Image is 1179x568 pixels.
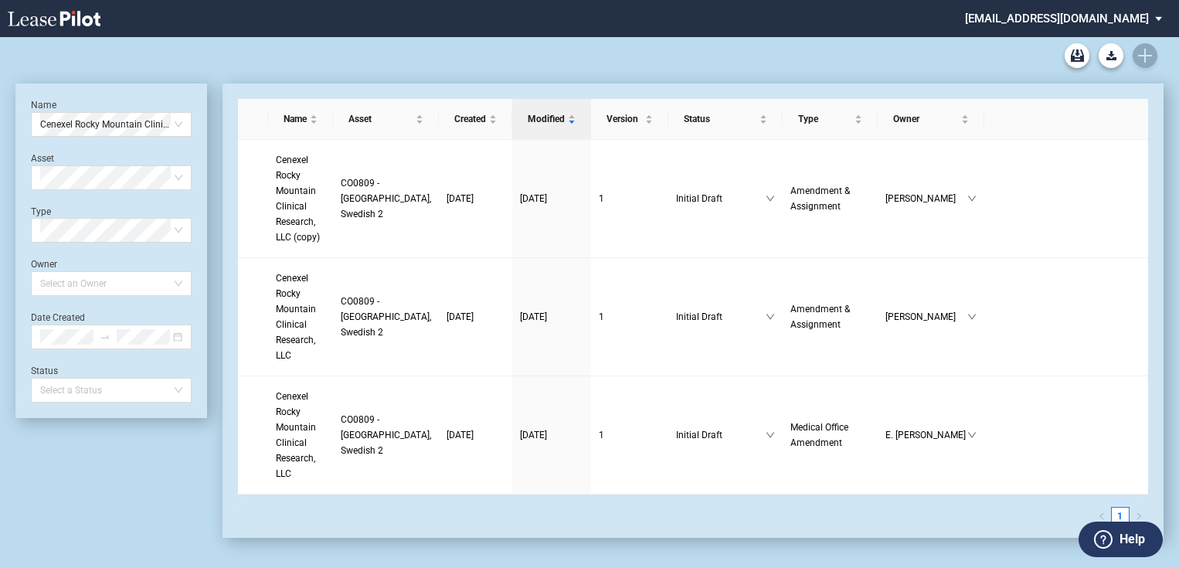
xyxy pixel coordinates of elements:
[967,194,977,203] span: down
[967,430,977,440] span: down
[606,111,642,127] span: Version
[885,191,967,206] span: [PERSON_NAME]
[447,309,505,325] a: [DATE]
[528,111,565,127] span: Modified
[268,99,333,140] th: Name
[893,111,958,127] span: Owner
[599,430,604,440] span: 1
[790,183,870,214] a: Amendment & Assignment
[766,194,775,203] span: down
[447,191,505,206] a: [DATE]
[1065,43,1089,68] a: Archive
[599,311,604,322] span: 1
[591,99,668,140] th: Version
[276,389,325,481] a: Cenexel Rocky Mountain Clinical Research, LLC
[1111,507,1130,525] li: 1
[885,309,967,325] span: [PERSON_NAME]
[284,111,307,127] span: Name
[599,193,604,204] span: 1
[348,111,413,127] span: Asset
[31,153,54,164] label: Asset
[520,191,583,206] a: [DATE]
[798,111,851,127] span: Type
[512,99,591,140] th: Modified
[668,99,782,140] th: Status
[1092,507,1111,525] button: left
[684,111,756,127] span: Status
[31,259,57,270] label: Owner
[341,412,431,458] a: CO0809 - [GEOGRAPHIC_DATA], Swedish 2
[447,430,474,440] span: [DATE]
[520,193,547,204] span: [DATE]
[967,312,977,321] span: down
[341,178,431,219] span: CO0809 - Denver, Swedish 2
[766,312,775,321] span: down
[333,99,439,140] th: Asset
[439,99,512,140] th: Created
[1092,507,1111,525] li: Previous Page
[599,427,661,443] a: 1
[447,427,505,443] a: [DATE]
[31,206,51,217] label: Type
[1135,512,1143,520] span: right
[31,366,58,376] label: Status
[341,294,431,340] a: CO0809 - [GEOGRAPHIC_DATA], Swedish 2
[31,312,85,323] label: Date Created
[1098,512,1106,520] span: left
[1079,522,1163,557] button: Help
[520,430,547,440] span: [DATE]
[676,309,765,325] span: Initial Draft
[276,155,320,243] span: Cenexel Rocky Mountain Clinical Research, LLC (copy)
[100,332,110,342] span: swap-right
[40,113,182,136] span: Cenexel Rocky Mountain Clinical Research, LLC
[276,270,325,363] a: Cenexel Rocky Mountain Clinical Research, LLC
[1094,43,1128,68] md-menu: Download Blank Form List
[31,100,56,111] label: Name
[790,422,848,448] span: Medical Office Amendment
[1112,508,1129,525] a: 1
[341,175,431,222] a: CO0809 - [GEOGRAPHIC_DATA], Swedish 2
[885,427,967,443] span: E. [PERSON_NAME]
[276,273,316,361] span: Cenexel Rocky Mountain Clinical Research, LLC
[1099,43,1123,68] button: Download Blank Form
[520,309,583,325] a: [DATE]
[1120,529,1145,549] label: Help
[783,99,878,140] th: Type
[1130,507,1148,525] li: Next Page
[790,420,870,451] a: Medical Office Amendment
[341,414,431,456] span: CO0809 - Denver, Swedish 2
[766,430,775,440] span: down
[790,185,850,212] span: Amendment & Assignment
[276,391,316,479] span: Cenexel Rocky Mountain Clinical Research, LLC
[790,301,870,332] a: Amendment & Assignment
[520,311,547,322] span: [DATE]
[276,152,325,245] a: Cenexel Rocky Mountain Clinical Research, LLC (copy)
[520,427,583,443] a: [DATE]
[676,427,765,443] span: Initial Draft
[599,191,661,206] a: 1
[790,304,850,330] span: Amendment & Assignment
[447,311,474,322] span: [DATE]
[676,191,765,206] span: Initial Draft
[447,193,474,204] span: [DATE]
[878,99,984,140] th: Owner
[599,309,661,325] a: 1
[100,332,110,342] span: to
[1130,507,1148,525] button: right
[454,111,486,127] span: Created
[341,296,431,338] span: CO0809 - Denver, Swedish 2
